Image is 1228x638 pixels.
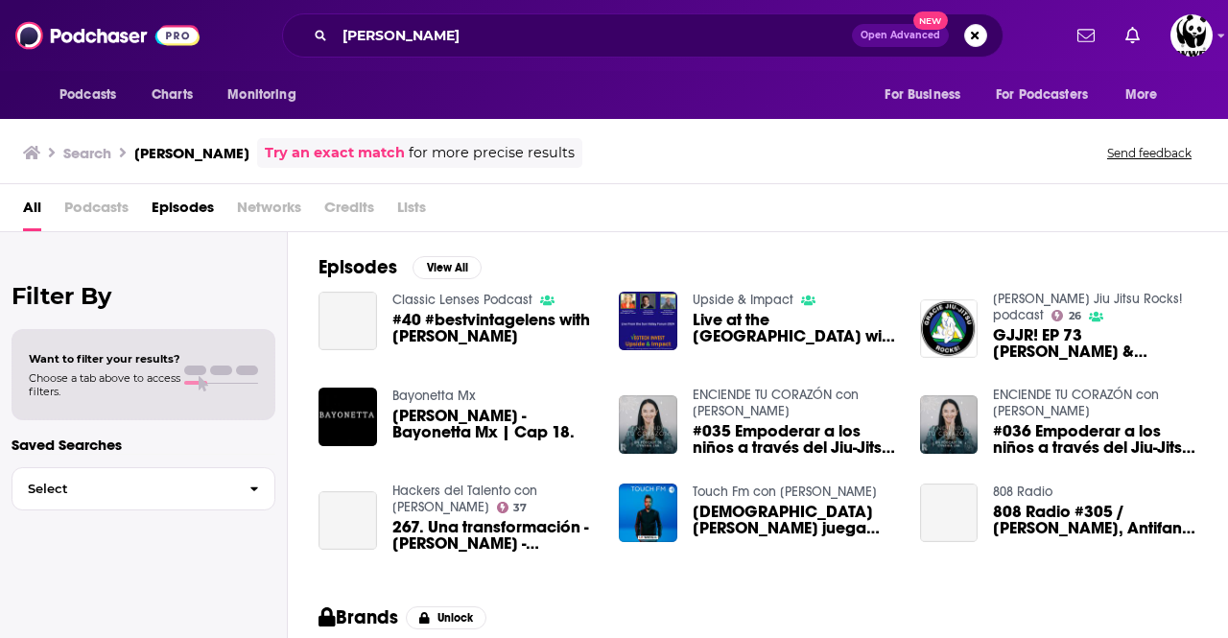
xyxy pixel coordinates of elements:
[237,192,301,231] span: Networks
[12,436,275,454] p: Saved Searches
[1112,77,1182,113] button: open menu
[29,371,180,398] span: Choose a tab above to access filters.
[12,282,275,310] h2: Filter By
[993,423,1197,456] span: #036 Empoderar a los niños a través del Jiu-Jitsu con [PERSON_NAME] - Parte 2
[996,82,1088,108] span: For Podcasters
[993,387,1159,419] a: ENCIENDE TU CORAZÓN con Cynthia Zak
[319,605,398,629] h2: Brands
[993,327,1197,360] span: GJJR! EP 73 [PERSON_NAME] & [PERSON_NAME] of Miloki Flow
[619,395,677,454] img: #035 Empoderar a los niños a través del Jiu-Jitsu con Ricardo Bayona - Parte 1
[1118,19,1147,52] a: Show notifications dropdown
[406,606,487,629] button: Unlock
[397,192,426,231] span: Lists
[392,408,597,440] a: Ricardo Reynaud - Bayonetta Mx | Cap 18.
[993,484,1052,500] a: 808 Radio
[693,423,897,456] a: #035 Empoderar a los niños a través del Jiu-Jitsu con Ricardo Bayona - Parte 1
[693,504,897,536] a: Lady Gaga juega Bayonetta
[861,31,940,40] span: Open Advanced
[63,144,111,162] h3: Search
[619,484,677,542] img: Lady Gaga juega Bayonetta
[693,292,793,308] a: Upside & Impact
[265,142,405,164] a: Try an exact match
[920,395,979,454] img: #036 Empoderar a los niños a través del Jiu-Jitsu con Ricardo Bayona - Parte 2
[152,192,214,231] a: Episodes
[871,77,984,113] button: open menu
[319,255,482,279] a: EpisodesView All
[392,519,597,552] span: 267. Una transformación - [PERSON_NAME] - Proyecto H
[920,484,979,542] a: 808 Radio #305 / Ricardo Villalobos, Antifan, Temudo, Elkka / Radio CLM – 1/4/23
[1170,14,1213,57] span: Logged in as MXA_Team
[46,77,141,113] button: open menu
[227,82,295,108] span: Monitoring
[693,504,897,536] span: [DEMOGRAPHIC_DATA][PERSON_NAME] juega Bayonetta
[993,291,1182,323] a: Gracie Jiu Jitsu Rocks! podcast
[319,255,397,279] h2: Episodes
[1101,145,1197,161] button: Send feedback
[913,12,948,30] span: New
[324,192,374,231] span: Credits
[134,144,249,162] h3: [PERSON_NAME]
[693,312,897,344] a: Live at the Sun Valley Forum with Danny Kennedy and Ricardo Bayon
[497,502,528,513] a: 37
[12,467,275,510] button: Select
[29,352,180,366] span: Want to filter your results?
[920,299,979,358] img: GJJR! EP 73 Ricardo Bayona & Alberto Bayona of Miloki Flow
[693,312,897,344] span: Live at the [GEOGRAPHIC_DATA] with [PERSON_NAME] and [PERSON_NAME]
[993,327,1197,360] a: GJJR! EP 73 Ricardo Bayona & Alberto Bayona of Miloki Flow
[319,491,377,550] a: 267. Una transformación - Felipe Bayon - Proyecto H
[693,484,877,500] a: Touch Fm con Ricardo Miranda
[1069,312,1081,320] span: 26
[993,504,1197,536] a: 808 Radio #305 / Ricardo Villalobos, Antifan, Temudo, Elkka / Radio CLM – 1/4/23
[1125,82,1158,108] span: More
[392,519,597,552] a: 267. Una transformación - Felipe Bayon - Proyecto H
[335,20,852,51] input: Search podcasts, credits, & more...
[392,312,597,344] span: #40 #bestvintagelens with [PERSON_NAME]
[392,408,597,440] span: [PERSON_NAME] - Bayonetta Mx | Cap 18.
[392,292,532,308] a: Classic Lenses Podcast
[885,82,960,108] span: For Business
[23,192,41,231] a: All
[1051,310,1081,321] a: 26
[152,82,193,108] span: Charts
[993,423,1197,456] a: #036 Empoderar a los niños a través del Jiu-Jitsu con Ricardo Bayona - Parte 2
[64,192,129,231] span: Podcasts
[409,142,575,164] span: for more precise results
[15,17,200,54] img: Podchaser - Follow, Share and Rate Podcasts
[1170,14,1213,57] img: User Profile
[139,77,204,113] a: Charts
[1170,14,1213,57] button: Show profile menu
[392,483,537,515] a: Hackers del Talento con Ricardo Pineda
[319,388,377,446] img: Ricardo Reynaud - Bayonetta Mx | Cap 18.
[693,423,897,456] span: #035 Empoderar a los niños a través del Jiu-Jitsu con [PERSON_NAME] - Parte 1
[1070,19,1102,52] a: Show notifications dropdown
[59,82,116,108] span: Podcasts
[392,312,597,344] a: #40 #bestvintagelens with Ricardo Bayon
[214,77,320,113] button: open menu
[282,13,1004,58] div: Search podcasts, credits, & more...
[413,256,482,279] button: View All
[993,504,1197,536] span: 808 Radio #305 / [PERSON_NAME], Antifan, Temudo, Elkka / Radio CLM – [DATE]
[513,504,527,512] span: 37
[12,483,234,495] span: Select
[693,387,859,419] a: ENCIENDE TU CORAZÓN con Cynthia Zak
[852,24,949,47] button: Open AdvancedNew
[319,292,377,350] a: #40 #bestvintagelens with Ricardo Bayon
[392,388,476,404] a: Bayonetta Mx
[983,77,1116,113] button: open menu
[619,292,677,350] img: Live at the Sun Valley Forum with Danny Kennedy and Ricardo Bayon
